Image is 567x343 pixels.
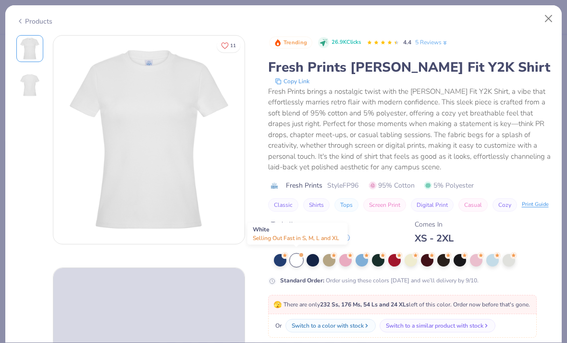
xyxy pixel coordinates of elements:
div: Fresh Prints brings a nostalgic twist with the [PERSON_NAME] Fit Y2K Shirt, a vibe that effortles... [268,86,551,173]
div: Products [16,16,52,26]
button: copy to clipboard [272,76,312,86]
span: There are only left of this color. Order now before that's gone. [273,301,530,308]
span: Fresh Prints [286,180,322,191]
span: 🫣 [273,300,282,309]
button: Screen Print [363,198,406,212]
a: 5 Reviews [415,38,448,47]
span: Style FP96 [327,180,358,191]
img: Trending sort [274,39,282,47]
button: Tops [334,198,358,212]
button: Digital Print [411,198,454,212]
button: Classic [268,198,298,212]
span: 5% Polyester [424,180,474,191]
button: Cozy [493,198,517,212]
span: 95% Cotton [369,180,415,191]
span: 26.9K Clicks [332,38,361,47]
span: Selling Out Fast in S, M, L and XL [253,234,339,242]
div: Comes In [415,219,454,229]
button: Switch to a similar product with stock [380,319,495,332]
button: Casual [458,198,488,212]
div: Switch to a color with stock [292,321,364,330]
div: Switch to a similar product with stock [386,321,483,330]
img: Back [18,74,41,97]
button: Switch to a color with stock [285,319,376,332]
img: Front [18,37,41,60]
strong: 232 Ss, 176 Ms, 54 Ls and 24 XLs [320,301,409,308]
button: Shirts [303,198,330,212]
div: Typically [271,219,350,229]
img: Front [53,44,245,235]
button: Close [540,10,558,28]
button: Badge Button [269,37,312,49]
div: XS - 2XL [415,232,454,244]
span: Or [273,321,282,330]
div: Print Guide [522,201,549,209]
div: Fresh Prints [PERSON_NAME] Fit Y2K Shirt [268,58,551,76]
div: 4.4 Stars [367,35,399,51]
button: Like [217,38,240,52]
div: Order using these colors [DATE] and we’ll delivery by 9/10. [280,276,479,285]
strong: Standard Order : [280,277,324,284]
span: 11 [230,43,236,48]
span: Trending [283,40,307,45]
div: White [247,223,348,245]
img: brand logo [268,182,281,190]
span: 4.4 [403,38,411,46]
